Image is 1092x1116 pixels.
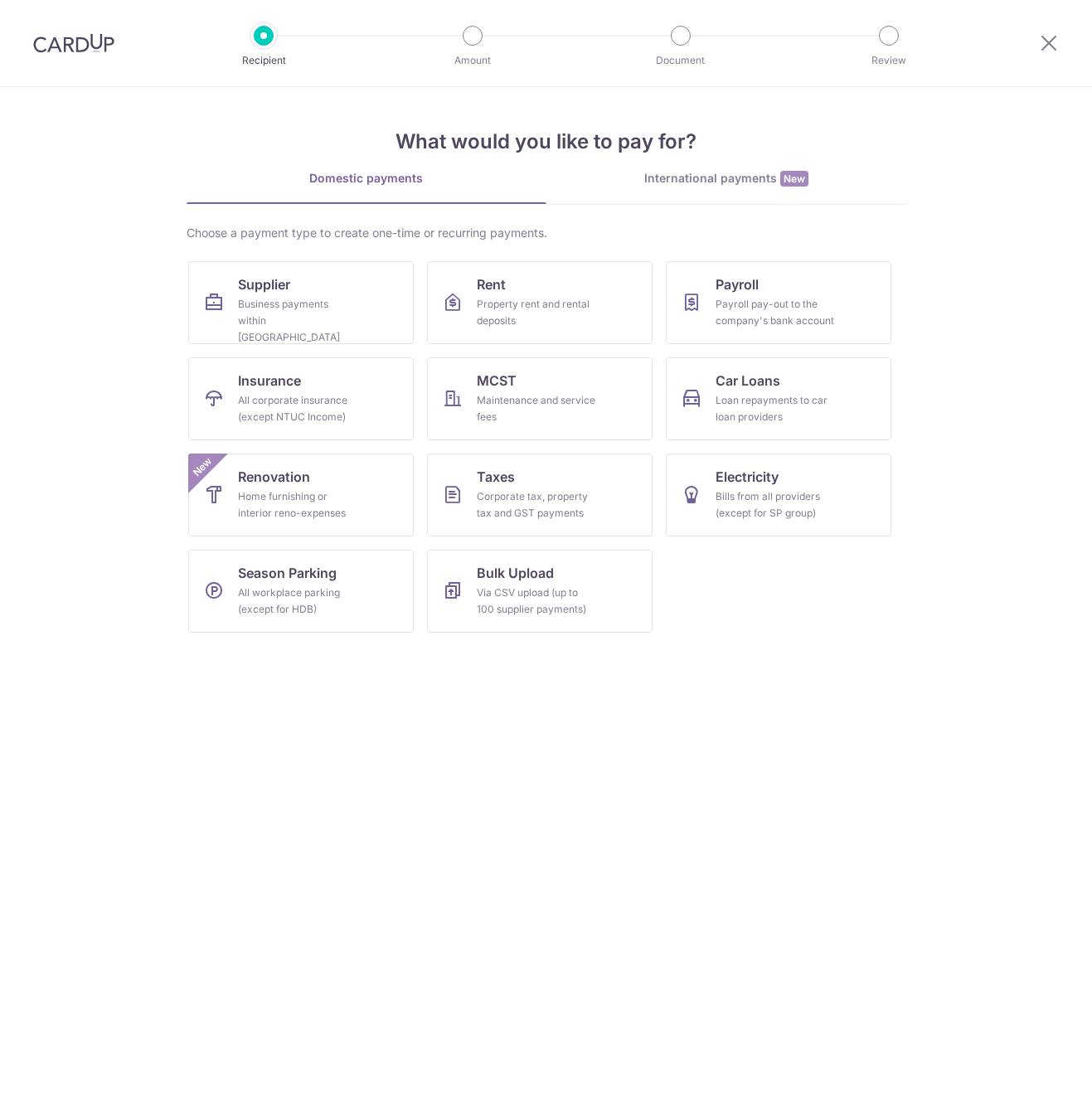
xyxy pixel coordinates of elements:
[187,127,906,157] h4: What would you like to pay for?
[187,225,906,241] div: Choose a payment type to create one-time or recurring payments.
[477,467,515,487] span: Taxes
[716,274,759,294] span: Payroll
[188,357,414,440] a: InsuranceAll corporate insurance (except NTUC Income)
[238,392,357,425] div: All corporate insurance (except NTUC Income)
[238,296,357,346] div: Business payments within [GEOGRAPHIC_DATA]
[619,52,742,69] p: Document
[477,274,506,294] span: Rent
[716,467,779,487] span: Electricity
[188,454,216,481] span: New
[188,261,414,344] a: SupplierBusiness payments within [GEOGRAPHIC_DATA]
[427,550,653,633] a: Bulk UploadVia CSV upload (up to 100 supplier payments)
[238,488,357,522] div: Home furnishing or interior reno-expenses
[716,488,835,522] div: Bills from all providers (except for SP group)
[716,371,780,391] span: Car Loans
[716,296,835,329] div: Payroll pay-out to the company's bank account
[477,392,596,425] div: Maintenance and service fees
[546,170,906,187] div: International payments
[666,454,891,536] a: ElectricityBills from all providers (except for SP group)
[666,357,891,440] a: Car LoansLoan repayments to car loan providers
[238,563,337,583] span: Season Parking
[411,52,534,69] p: Amount
[238,467,310,487] span: Renovation
[477,296,596,329] div: Property rent and rental deposits
[202,52,325,69] p: Recipient
[187,170,546,187] div: Domestic payments
[188,454,414,536] a: RenovationHome furnishing or interior reno-expensesNew
[666,261,891,344] a: PayrollPayroll pay-out to the company's bank account
[477,563,554,583] span: Bulk Upload
[427,261,653,344] a: RentProperty rent and rental deposits
[238,585,357,618] div: All workplace parking (except for HDB)
[427,454,653,536] a: TaxesCorporate tax, property tax and GST payments
[188,550,414,633] a: Season ParkingAll workplace parking (except for HDB)
[238,274,290,294] span: Supplier
[477,585,596,618] div: Via CSV upload (up to 100 supplier payments)
[33,33,114,53] img: CardUp
[477,488,596,522] div: Corporate tax, property tax and GST payments
[827,52,950,69] p: Review
[780,171,808,187] span: New
[427,357,653,440] a: MCSTMaintenance and service fees
[477,371,517,391] span: MCST
[716,392,835,425] div: Loan repayments to car loan providers
[238,371,301,391] span: Insurance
